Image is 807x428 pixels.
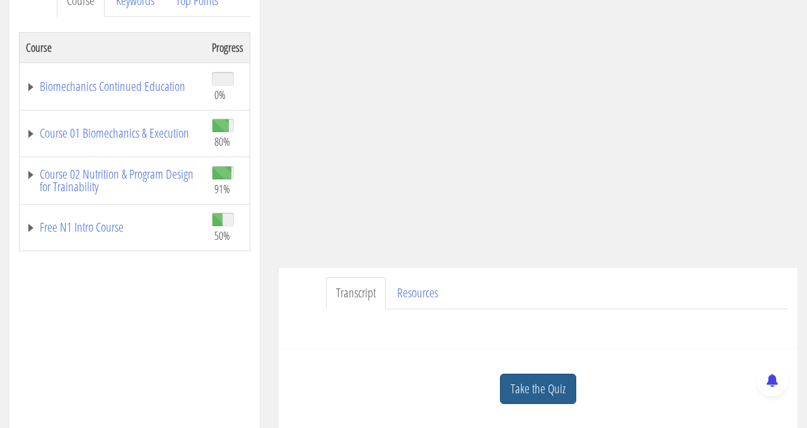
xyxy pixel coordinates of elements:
[26,221,199,234] a: Free N1 Intro Course
[500,374,576,405] a: Take the Quiz
[206,32,250,62] th: Progress
[214,88,226,102] span: 0%
[214,134,230,148] span: 80%
[20,32,206,62] th: Course
[214,182,230,196] span: 91%
[214,229,230,242] span: 50%
[387,277,448,309] a: Resources
[26,127,199,140] a: Course 01 Biomechanics & Execution
[326,277,386,309] a: Transcript
[26,80,199,93] a: Biomechanics Continued Education
[26,168,199,193] a: Course 02 Nutrition & Program Design for Trainability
